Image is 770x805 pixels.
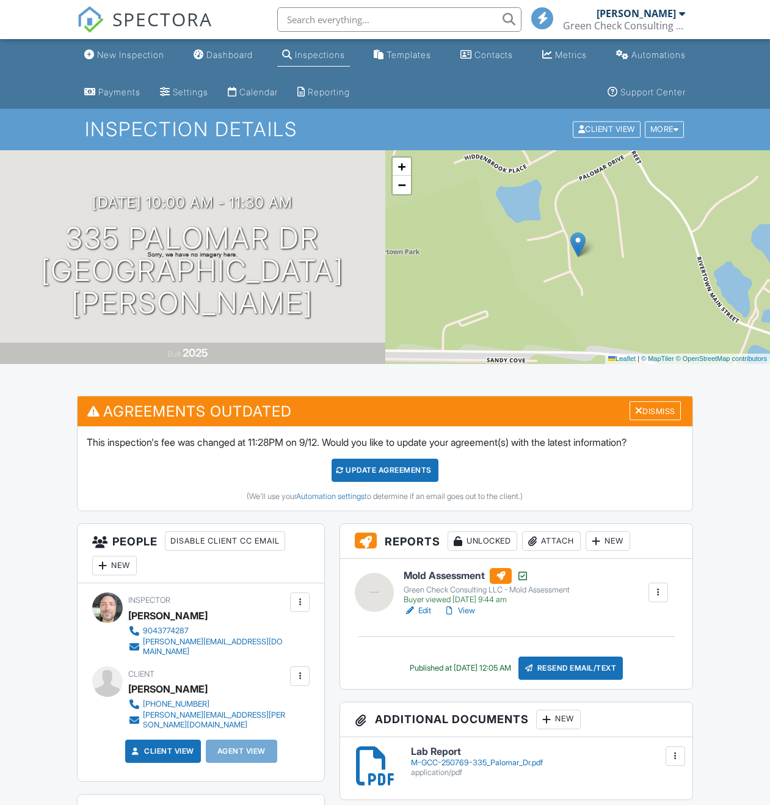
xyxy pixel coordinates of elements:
[603,81,691,104] a: Support Center
[410,663,511,673] div: Published at [DATE] 12:05 AM
[143,710,287,730] div: [PERSON_NAME][EMAIL_ADDRESS][PERSON_NAME][DOMAIN_NAME]
[411,746,677,757] h6: Lab Report
[404,585,570,595] div: Green Check Consulting LLC - Mold Assessment
[295,49,345,60] div: Inspections
[78,524,324,583] h3: People
[128,680,208,698] div: [PERSON_NAME]
[143,699,209,709] div: [PHONE_NUMBER]
[79,44,169,67] a: New Inspection
[522,531,581,551] div: Attach
[92,194,292,211] h3: [DATE] 10:00 am - 11:30 am
[411,758,677,768] div: M-GCC-250769-335_Palomar_Dr.pdf
[277,44,350,67] a: Inspections
[78,426,692,511] div: This inspection's fee was changed at 11:28PM on 9/12. Would you like to update your agreement(s) ...
[206,49,253,60] div: Dashboard
[620,87,686,97] div: Support Center
[183,346,208,359] div: 2025
[404,568,570,605] a: Mold Assessment Green Check Consulting LLC - Mold Assessment Buyer viewed [DATE] 9:44 am
[143,626,189,636] div: 9043774287
[404,568,570,584] h6: Mold Assessment
[128,606,208,625] div: [PERSON_NAME]
[223,81,283,104] a: Calendar
[404,605,431,617] a: Edit
[597,7,676,20] div: [PERSON_NAME]
[369,44,436,67] a: Templates
[167,349,181,359] span: Built
[340,702,692,737] h3: Additional Documents
[143,637,287,657] div: [PERSON_NAME][EMAIL_ADDRESS][DOMAIN_NAME]
[112,6,212,32] span: SPECTORA
[393,176,411,194] a: Zoom out
[404,595,570,605] div: Buyer viewed [DATE] 9:44 am
[411,768,677,778] div: application/pdf
[570,232,586,257] img: Marker
[631,49,686,60] div: Automations
[85,118,685,140] h1: Inspection Details
[448,531,517,551] div: Unlocked
[537,44,592,67] a: Metrics
[637,355,639,362] span: |
[443,605,475,617] a: View
[77,6,104,33] img: The Best Home Inspection Software - Spectora
[296,492,365,501] a: Automation settings
[611,44,691,67] a: Automations (Basic)
[676,355,767,362] a: © OpenStreetMap contributors
[563,20,685,32] div: Green Check Consulting LLC
[641,355,674,362] a: © MapTiler
[128,637,287,657] a: [PERSON_NAME][EMAIL_ADDRESS][DOMAIN_NAME]
[608,355,636,362] a: Leaflet
[398,177,405,192] span: −
[128,698,287,710] a: [PHONE_NUMBER]
[20,222,366,319] h1: 335 Palomar Dr [GEOGRAPHIC_DATA][PERSON_NAME]
[645,122,685,138] div: More
[555,49,587,60] div: Metrics
[630,401,681,420] div: Dismiss
[87,492,683,501] div: (We'll use your to determine if an email goes out to the client.)
[155,81,213,104] a: Settings
[332,459,438,482] div: Update Agreements
[239,87,278,97] div: Calendar
[573,122,641,138] div: Client View
[518,657,623,680] div: Resend Email/Text
[128,669,154,679] span: Client
[79,81,145,104] a: Payments
[165,531,285,551] div: Disable Client CC Email
[129,745,194,757] a: Client View
[189,44,258,67] a: Dashboard
[277,7,521,32] input: Search everything...
[387,49,431,60] div: Templates
[308,87,350,97] div: Reporting
[78,396,692,426] h3: Agreements Outdated
[173,87,208,97] div: Settings
[586,531,630,551] div: New
[292,81,355,104] a: Reporting
[128,596,170,605] span: Inspector
[398,159,405,174] span: +
[128,710,287,730] a: [PERSON_NAME][EMAIL_ADDRESS][PERSON_NAME][DOMAIN_NAME]
[97,49,164,60] div: New Inspection
[98,87,140,97] div: Payments
[128,625,287,637] a: 9043774287
[474,49,513,60] div: Contacts
[456,44,518,67] a: Contacts
[393,158,411,176] a: Zoom in
[572,124,644,133] a: Client View
[77,16,212,42] a: SPECTORA
[411,746,677,778] a: Lab Report M-GCC-250769-335_Palomar_Dr.pdf application/pdf
[340,524,692,559] h3: Reports
[92,556,137,575] div: New
[536,710,581,729] div: New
